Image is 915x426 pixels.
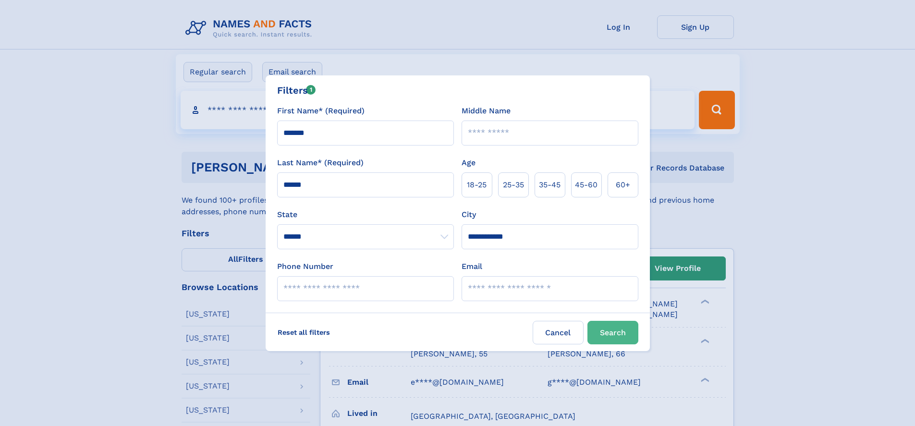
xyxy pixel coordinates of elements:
[462,105,511,117] label: Middle Name
[467,179,487,191] span: 18‑25
[575,179,598,191] span: 45‑60
[462,261,482,272] label: Email
[277,157,364,169] label: Last Name* (Required)
[462,157,476,169] label: Age
[587,321,638,344] button: Search
[616,179,630,191] span: 60+
[271,321,336,344] label: Reset all filters
[533,321,584,344] label: Cancel
[277,105,365,117] label: First Name* (Required)
[277,83,316,97] div: Filters
[277,261,333,272] label: Phone Number
[277,209,454,220] label: State
[539,179,561,191] span: 35‑45
[503,179,524,191] span: 25‑35
[462,209,476,220] label: City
